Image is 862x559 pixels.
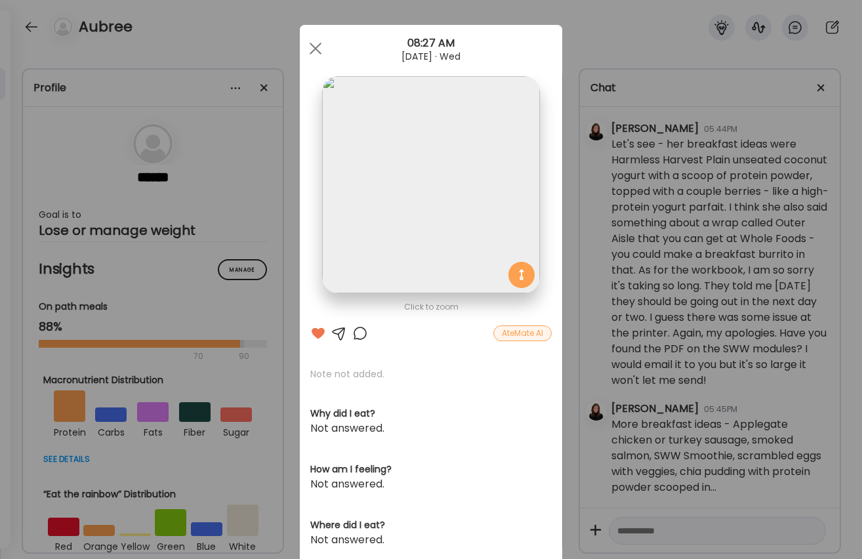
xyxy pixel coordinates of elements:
[493,325,552,341] div: AteMate AI
[310,299,552,315] div: Click to zoom
[300,51,562,62] div: [DATE] · Wed
[300,35,562,51] div: 08:27 AM
[310,476,552,492] div: Not answered.
[310,407,552,421] h3: Why did I eat?
[310,463,552,476] h3: How am I feeling?
[310,421,552,436] div: Not answered.
[310,518,552,532] h3: Where did I eat?
[310,367,552,381] p: Note not added.
[310,532,552,548] div: Not answered.
[322,76,539,293] img: images%2FlgJLgQZAQxY3slk2NlWcDn7l6023%2FLvPDJ7PTaMeivFo762IB%2Fl4V78IRkSEqgSbvl0jJD_1080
